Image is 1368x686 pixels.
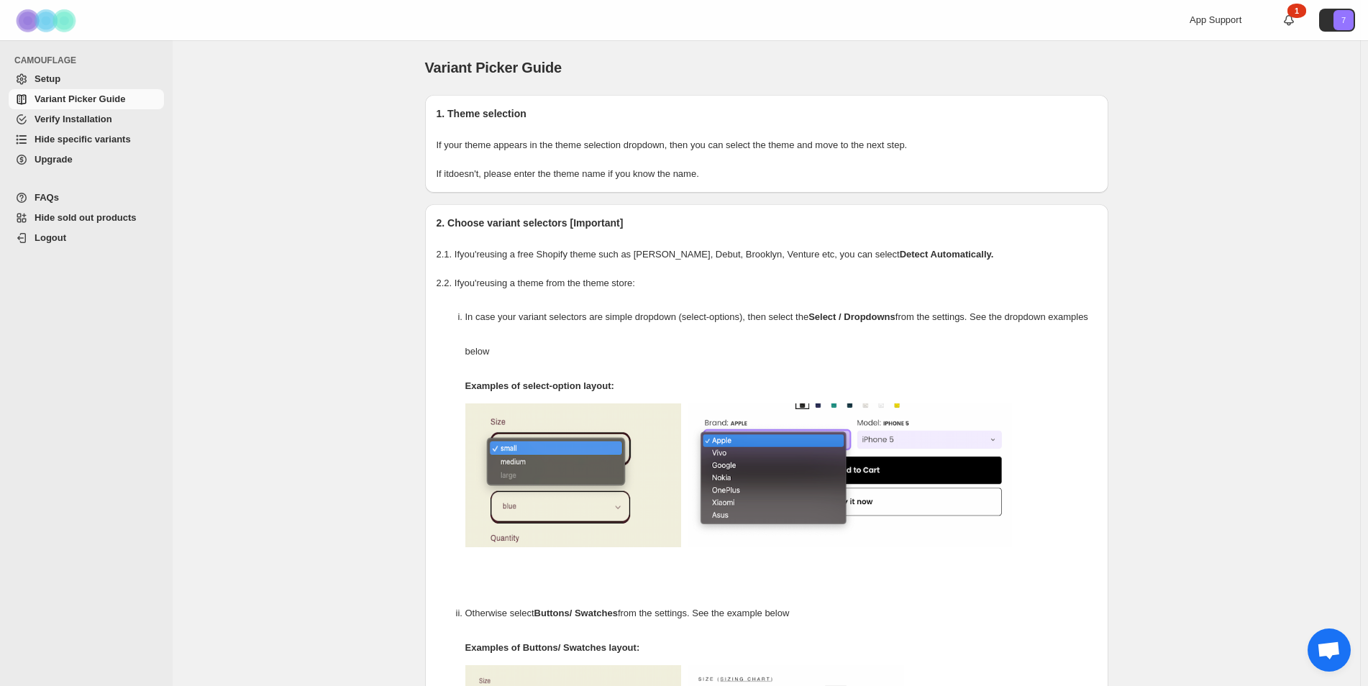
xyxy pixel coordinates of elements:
p: If it doesn't , please enter the theme name if you know the name. [437,167,1097,181]
strong: Detect Automatically. [900,249,994,260]
h2: 2. Choose variant selectors [Important] [437,216,1097,230]
span: FAQs [35,192,59,203]
strong: Examples of select-option layout: [465,380,614,391]
a: FAQs [9,188,164,208]
p: 2.1. If you're using a free Shopify theme such as [PERSON_NAME], Debut, Brooklyn, Venture etc, yo... [437,247,1097,262]
a: Hide specific variants [9,129,164,150]
button: Avatar with initials 7 [1319,9,1355,32]
span: CAMOUFLAGE [14,55,165,66]
h2: 1. Theme selection [437,106,1097,121]
p: 2.2. If you're using a theme from the theme store: [437,276,1097,291]
a: Logout [9,228,164,248]
div: 1 [1287,4,1306,18]
span: Upgrade [35,154,73,165]
p: Otherwise select from the settings. See the example below [465,596,1097,631]
div: Open chat [1308,628,1351,672]
img: camouflage-select-options [465,403,681,547]
span: Hide sold out products [35,212,137,223]
a: Setup [9,69,164,89]
a: Upgrade [9,150,164,170]
a: 1 [1282,13,1296,27]
strong: Examples of Buttons/ Swatches layout: [465,642,640,653]
img: camouflage-select-options-2 [688,403,1012,547]
strong: Select / Dropdowns [808,311,895,322]
span: Logout [35,232,66,243]
span: Variant Picker Guide [425,60,562,76]
p: If your theme appears in the theme selection dropdown, then you can select the theme and move to ... [437,138,1097,152]
span: Hide specific variants [35,134,131,145]
span: Verify Installation [35,114,112,124]
a: Hide sold out products [9,208,164,228]
a: Verify Installation [9,109,164,129]
span: Variant Picker Guide [35,93,125,104]
span: App Support [1190,14,1241,25]
img: Camouflage [12,1,83,40]
text: 7 [1341,16,1346,24]
p: In case your variant selectors are simple dropdown (select-options), then select the from the set... [465,300,1097,369]
strong: Buttons/ Swatches [534,608,618,618]
span: Avatar with initials 7 [1333,10,1354,30]
span: Setup [35,73,60,84]
a: Variant Picker Guide [9,89,164,109]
